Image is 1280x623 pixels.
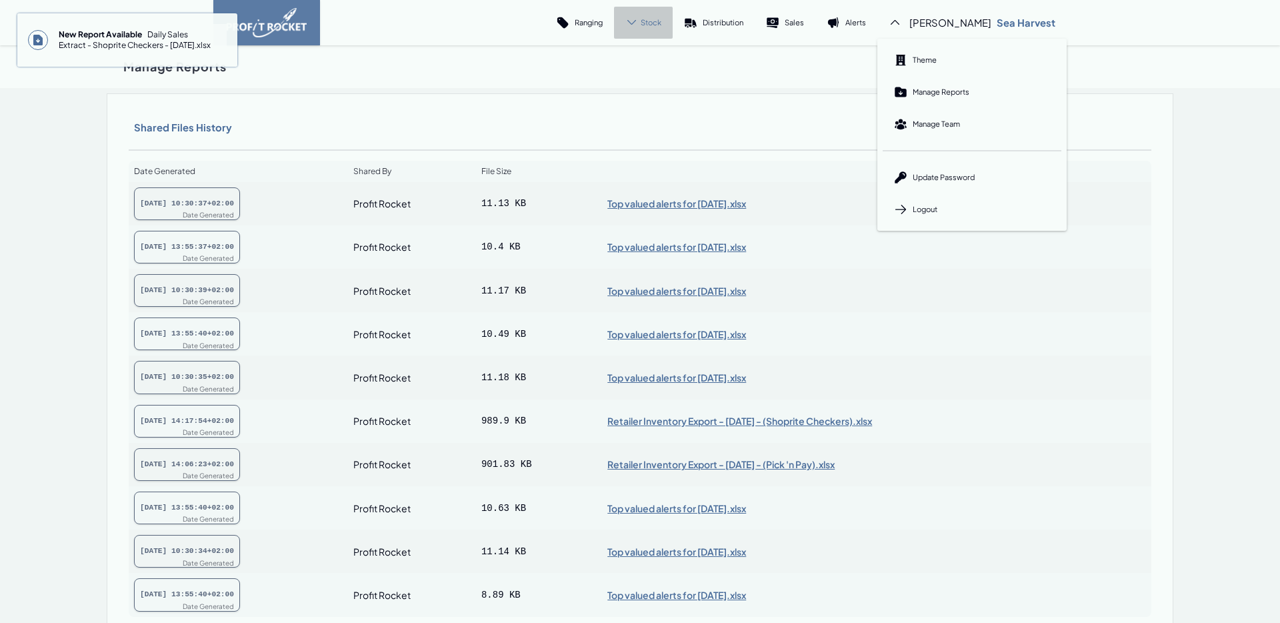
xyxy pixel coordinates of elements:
[140,503,234,513] div: [DATE] 13:55:40+02:00
[997,16,1055,29] p: Sea Harvest
[140,460,234,470] div: [DATE] 14:06:23+02:00
[607,242,1135,251] span: Top valued alerts for [DATE].xlsx
[481,328,585,341] div: 10.49 KB
[909,16,991,29] span: [PERSON_NAME]
[481,502,585,515] div: 10.63 KB
[607,330,1135,339] span: Top valued alerts for [DATE].xlsx
[913,119,960,129] span: Manage Team
[785,17,804,27] p: Sales
[607,460,1135,469] span: Retailer Inventory Export - [DATE] - (Pick 'n Pay).xlsx
[140,416,234,426] div: [DATE] 14:17:54+02:00
[140,329,234,339] div: [DATE] 13:55:40+02:00
[140,199,234,209] div: [DATE] 10:30:37+02:00
[353,197,471,210] div: Profit Rocket
[183,515,234,524] p: Date Generated
[913,172,975,182] span: Update Password
[481,545,585,558] div: 11.14 KB
[353,414,471,428] div: Profit Rocket
[183,211,234,219] p: Date Generated
[883,76,1061,108] a: Manage Reports
[227,8,307,37] img: image
[703,17,743,27] p: Distribution
[481,284,585,297] div: 11.17 KB
[607,590,1135,600] span: Top valued alerts for [DATE].xlsx
[607,199,1135,208] span: Top valued alerts for [DATE].xlsx
[183,342,234,350] p: Date Generated
[140,285,234,295] div: [DATE] 10:30:39+02:00
[140,372,234,382] div: [DATE] 10:30:35+02:00
[140,590,234,600] div: [DATE] 13:55:40+02:00
[883,161,1061,193] a: Update Password
[353,371,471,384] div: Profit Rocket
[48,24,227,56] span: Daily Sales Extract - Shoprite Checkers - [DATE].xlsx
[545,7,614,39] a: Ranging
[641,17,661,27] span: Stock
[348,161,476,182] th: Shared By
[353,588,471,602] div: Profit Rocket
[183,254,234,263] p: Date Generated
[353,240,471,253] div: Profit Rocket
[183,472,234,480] p: Date Generated
[183,602,234,611] p: Date Generated
[183,559,234,568] p: Date Generated
[913,55,937,65] p: Theme
[59,29,147,39] span: New Report Available
[755,7,815,39] a: Sales
[481,371,585,384] div: 11.18 KB
[673,7,755,39] a: Distribution
[607,416,1135,426] span: Retailer Inventory Export - [DATE] - (Shoprite Checkers).xlsx
[481,197,585,210] div: 11.13 KB
[815,7,877,39] a: Alerts
[481,240,585,253] div: 10.4 KB
[883,193,1061,225] a: Logout
[607,504,1135,513] span: Top valued alerts for [DATE].xlsx
[129,115,1151,139] h2: Shared Files History
[353,284,471,297] div: Profit Rocket
[481,414,585,428] div: 989.9 KB
[140,242,234,252] div: [DATE] 13:55:37+02:00
[607,373,1135,382] span: Top valued alerts for [DATE].xlsx
[481,588,585,602] div: 8.89 KB
[353,545,471,558] div: Profit Rocket
[183,428,234,437] p: Date Generated
[481,458,585,471] div: 901.83 KB
[353,328,471,341] div: Profit Rocket
[183,385,234,394] p: Date Generated
[353,502,471,515] div: Profit Rocket
[607,286,1135,295] span: Top valued alerts for [DATE].xlsx
[913,204,937,214] span: Logout
[575,17,603,27] p: Ranging
[353,458,471,471] div: Profit Rocket
[607,547,1135,556] span: Top valued alerts for [DATE].xlsx
[129,161,348,182] th: Date Generated
[140,546,234,556] div: [DATE] 10:30:34+02:00
[883,108,1061,140] a: Manage Team
[845,17,866,27] p: Alerts
[913,87,969,97] span: Manage Reports
[183,297,234,306] p: Date Generated
[476,161,591,182] th: File Size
